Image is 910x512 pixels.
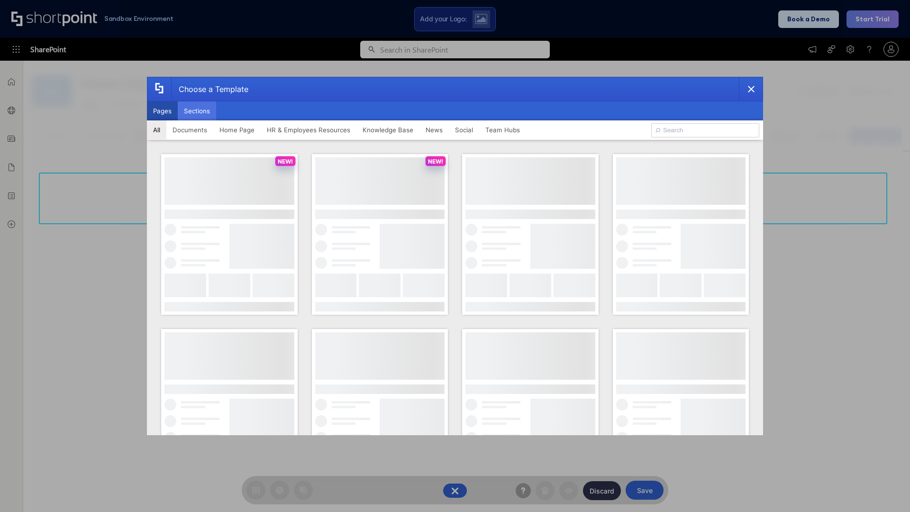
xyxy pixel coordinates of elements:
button: Social [449,120,479,139]
div: template selector [147,77,763,435]
button: Home Page [213,120,261,139]
button: Team Hubs [479,120,526,139]
button: News [419,120,449,139]
div: Choose a Template [171,77,248,101]
p: NEW! [428,158,443,165]
button: All [147,120,166,139]
button: HR & Employees Resources [261,120,356,139]
p: NEW! [278,158,293,165]
input: Search [651,123,759,137]
button: Documents [166,120,213,139]
button: Knowledge Base [356,120,419,139]
iframe: Chat Widget [863,466,910,512]
button: Sections [178,101,216,120]
button: Pages [147,101,178,120]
